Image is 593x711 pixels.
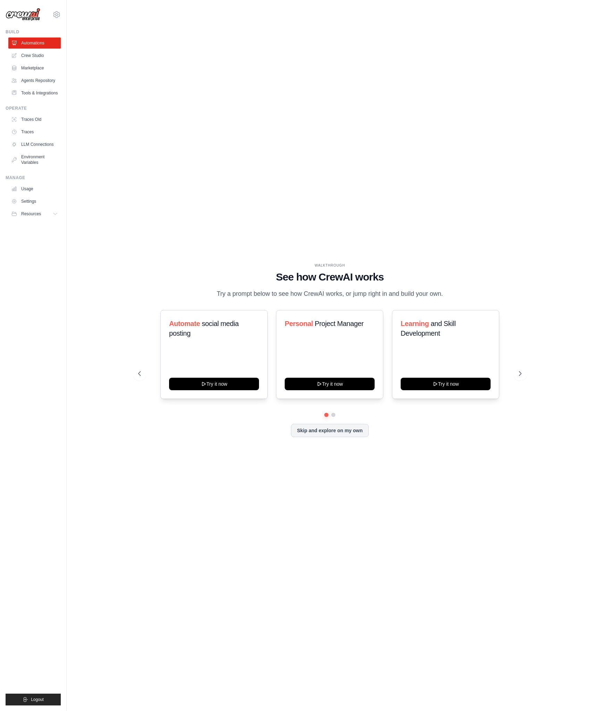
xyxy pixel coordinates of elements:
button: Try it now [169,378,259,390]
p: Try a prompt below to see how CrewAI works, or jump right in and build your own. [213,289,446,299]
a: Crew Studio [8,50,61,61]
div: Manage [6,175,61,181]
button: Try it now [285,378,375,390]
span: Project Manager [315,320,364,327]
button: Logout [6,694,61,705]
a: Traces [8,126,61,137]
iframe: Chat Widget [558,678,593,711]
button: Try it now [401,378,491,390]
span: Logout [31,697,44,702]
a: Marketplace [8,62,61,74]
button: Skip and explore on my own [291,424,368,437]
span: Personal [285,320,313,327]
span: and Skill Development [401,320,456,337]
span: social media posting [169,320,239,337]
a: Usage [8,183,61,194]
a: Tools & Integrations [8,87,61,99]
a: Agents Repository [8,75,61,86]
span: Resources [21,211,41,217]
div: WALKTHROUGH [138,263,521,268]
h1: See how CrewAI works [138,271,521,283]
a: Environment Variables [8,151,61,168]
div: Operate [6,106,61,111]
div: Build [6,29,61,35]
span: Learning [401,320,429,327]
a: LLM Connections [8,139,61,150]
a: Traces Old [8,114,61,125]
a: Automations [8,37,61,49]
img: Logo [6,8,40,21]
a: Settings [8,196,61,207]
button: Resources [8,208,61,219]
span: Automate [169,320,200,327]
